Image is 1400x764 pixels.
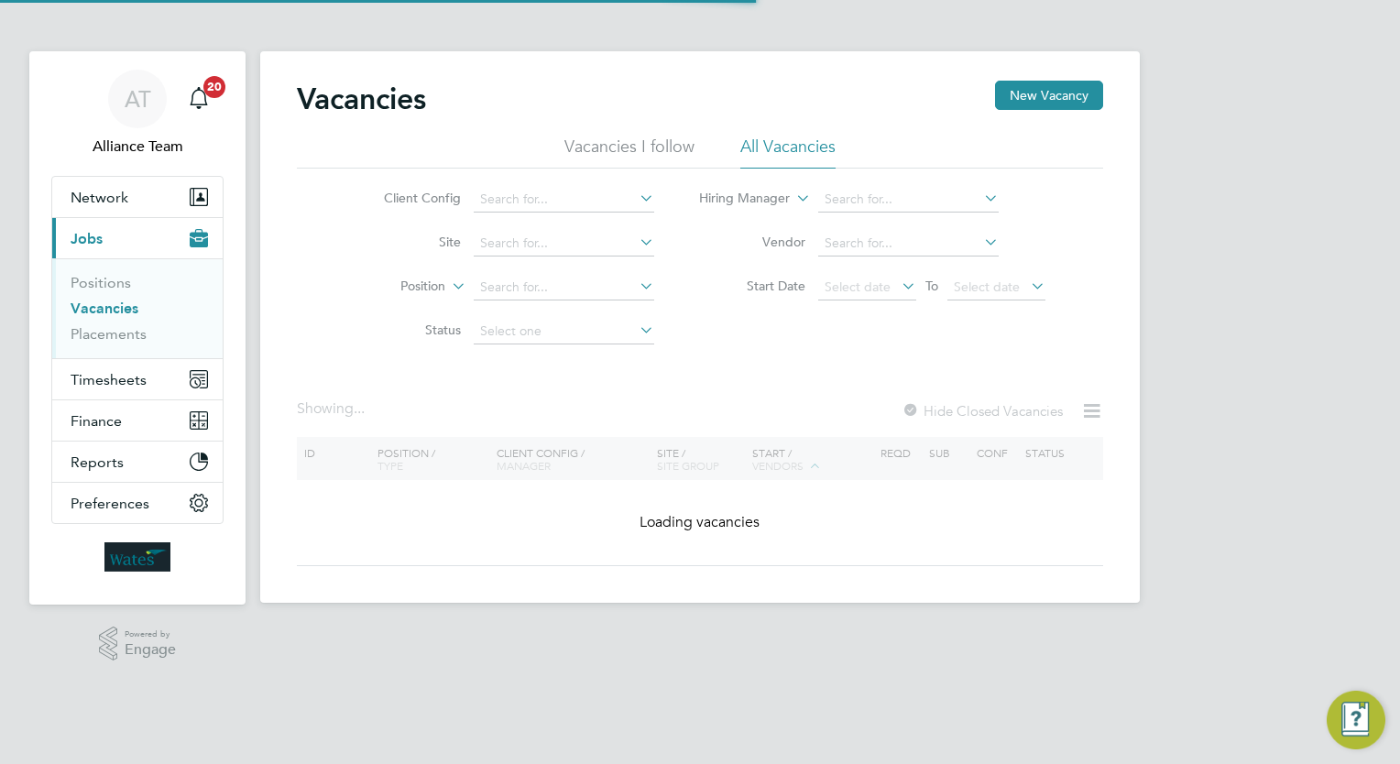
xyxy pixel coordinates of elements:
[125,642,176,658] span: Engage
[902,402,1063,420] label: Hide Closed Vacancies
[71,371,147,388] span: Timesheets
[474,231,654,256] input: Search for...
[180,70,217,128] a: 20
[52,359,223,399] button: Timesheets
[71,495,149,512] span: Preferences
[52,218,223,258] button: Jobs
[203,76,225,98] span: 20
[71,412,122,430] span: Finance
[474,275,654,300] input: Search for...
[71,230,103,247] span: Jobs
[1327,691,1385,749] button: Engage Resource Center
[920,274,944,298] span: To
[297,81,426,117] h2: Vacancies
[355,190,461,206] label: Client Config
[340,278,445,296] label: Position
[474,187,654,213] input: Search for...
[825,278,891,295] span: Select date
[818,187,999,213] input: Search for...
[954,278,1020,295] span: Select date
[474,319,654,344] input: Select one
[818,231,999,256] input: Search for...
[104,542,170,572] img: wates-logo-retina.png
[52,483,223,523] button: Preferences
[52,400,223,441] button: Finance
[71,189,128,206] span: Network
[51,542,224,572] a: Go to home page
[71,274,131,291] a: Positions
[684,190,790,208] label: Hiring Manager
[52,442,223,482] button: Reports
[51,70,224,158] a: ATAlliance Team
[52,258,223,358] div: Jobs
[740,136,836,169] li: All Vacancies
[564,136,695,169] li: Vacancies I follow
[125,87,151,111] span: AT
[29,51,246,605] nav: Main navigation
[700,234,805,250] label: Vendor
[71,325,147,343] a: Placements
[700,278,805,294] label: Start Date
[995,81,1103,110] button: New Vacancy
[71,300,138,317] a: Vacancies
[355,322,461,338] label: Status
[354,399,365,418] span: ...
[71,453,124,471] span: Reports
[355,234,461,250] label: Site
[51,136,224,158] span: Alliance Team
[99,627,177,661] a: Powered byEngage
[125,627,176,642] span: Powered by
[297,399,368,419] div: Showing
[52,177,223,217] button: Network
